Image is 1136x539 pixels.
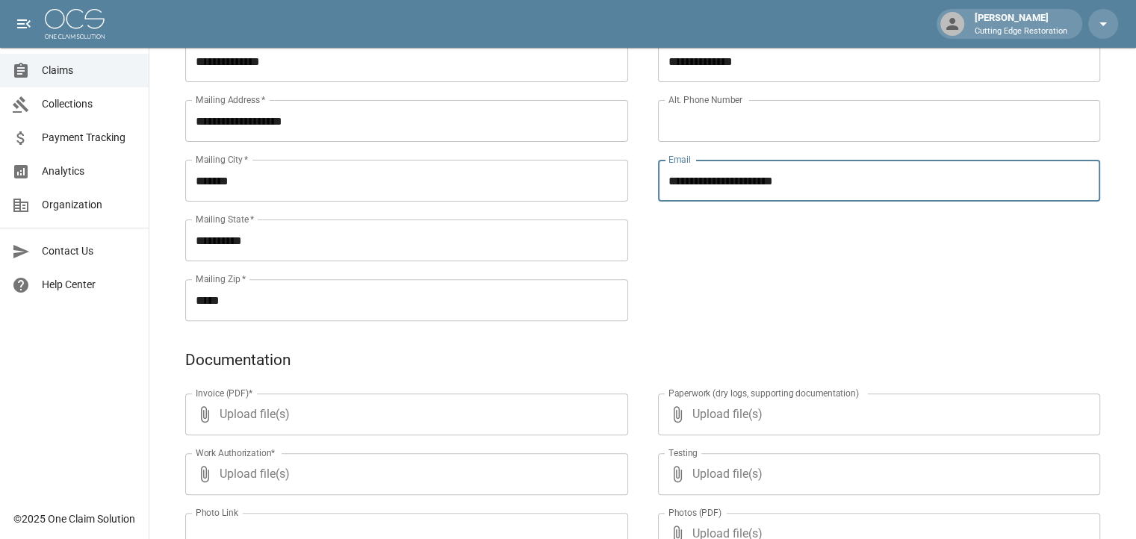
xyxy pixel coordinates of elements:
[692,453,1061,495] span: Upload file(s)
[220,453,588,495] span: Upload file(s)
[42,277,137,293] span: Help Center
[42,96,137,112] span: Collections
[196,213,254,225] label: Mailing State
[668,387,859,399] label: Paperwork (dry logs, supporting documentation)
[196,272,246,285] label: Mailing Zip
[668,93,742,106] label: Alt. Phone Number
[42,163,137,179] span: Analytics
[196,153,249,166] label: Mailing City
[668,446,698,459] label: Testing
[42,130,137,146] span: Payment Tracking
[969,10,1073,37] div: [PERSON_NAME]
[196,93,265,106] label: Mailing Address
[42,243,137,259] span: Contact Us
[42,197,137,213] span: Organization
[668,153,691,166] label: Email
[196,506,238,519] label: Photo Link
[13,511,135,526] div: © 2025 One Claim Solution
[45,9,105,39] img: ocs-logo-white-transparent.png
[220,393,588,435] span: Upload file(s)
[196,387,253,399] label: Invoice (PDF)*
[9,9,39,39] button: open drawer
[668,506,721,519] label: Photos (PDF)
[42,63,137,78] span: Claims
[975,25,1067,38] p: Cutting Edge Restoration
[692,393,1061,435] span: Upload file(s)
[196,446,276,459] label: Work Authorization*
